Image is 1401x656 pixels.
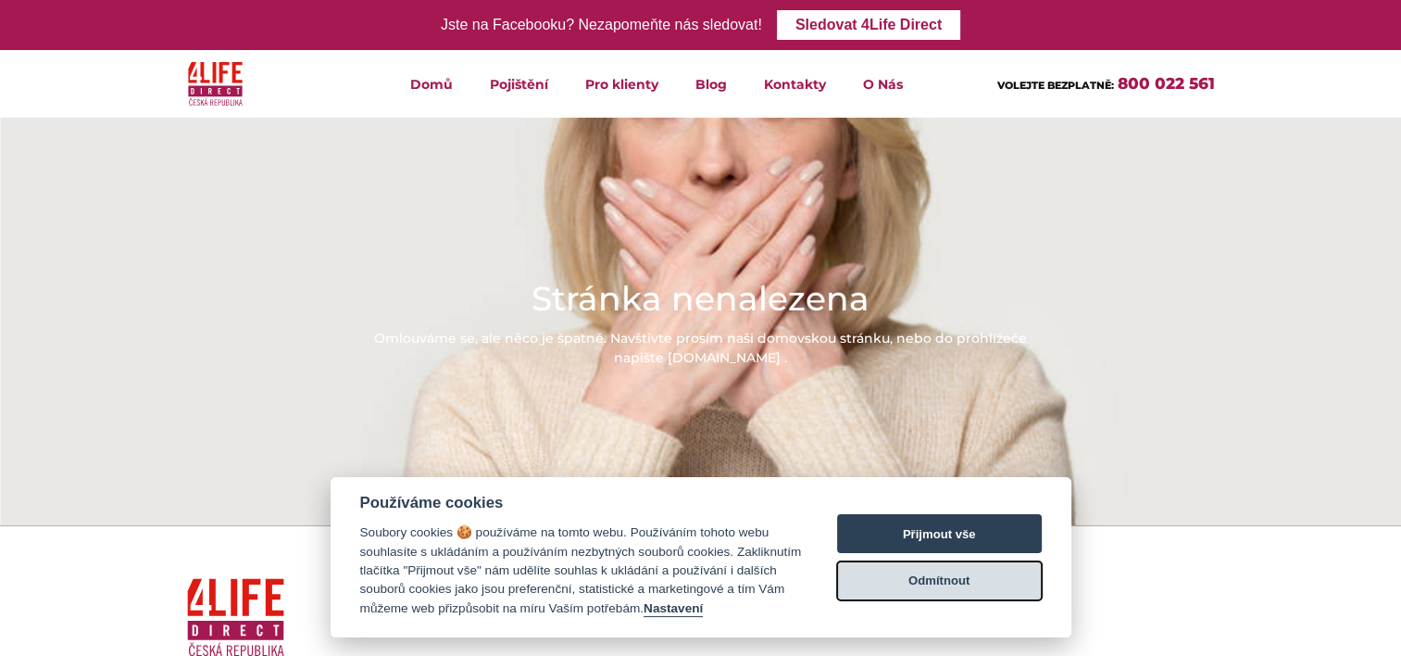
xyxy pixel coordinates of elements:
[777,10,960,40] a: Sledovat 4Life Direct
[1118,74,1215,93] a: 800 022 561
[350,329,1051,368] div: Omlouváme se, ale něco je špatně. Navštivte prosím naši domovskou stránku, nebo do prohlížeče nap...
[392,50,471,118] a: Domů
[441,12,762,39] div: Jste na Facebooku? Nezapomeňte nás sledovat!
[360,494,802,512] div: Používáme cookies
[997,79,1114,92] span: VOLEJTE BEZPLATNĚ:
[745,50,844,118] a: Kontakty
[360,524,802,618] div: Soubory cookies 🍪 používáme na tomto webu. Používáním tohoto webu souhlasíte s ukládáním a použív...
[837,561,1042,600] button: Odmítnout
[677,50,745,118] a: Blog
[350,275,1051,322] h1: Stránka nenalezena
[837,514,1042,553] button: Přijmout vše
[188,57,244,110] img: 4Life Direct Česká republika logo
[644,601,703,617] button: Nastavení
